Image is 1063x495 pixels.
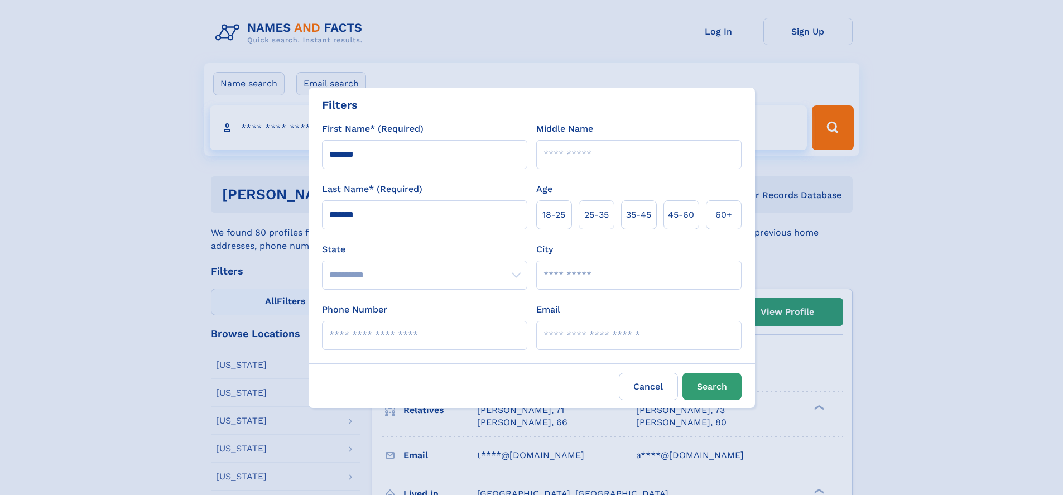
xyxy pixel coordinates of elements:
span: 35‑45 [626,208,651,222]
label: Cancel [619,373,678,400]
label: Age [536,182,552,196]
span: 18‑25 [542,208,565,222]
label: Phone Number [322,303,387,316]
label: Middle Name [536,122,593,136]
span: 45‑60 [668,208,694,222]
label: First Name* (Required) [322,122,424,136]
span: 25‑35 [584,208,609,222]
label: City [536,243,553,256]
label: State [322,243,527,256]
label: Last Name* (Required) [322,182,422,196]
label: Email [536,303,560,316]
button: Search [682,373,742,400]
div: Filters [322,97,358,113]
span: 60+ [715,208,732,222]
